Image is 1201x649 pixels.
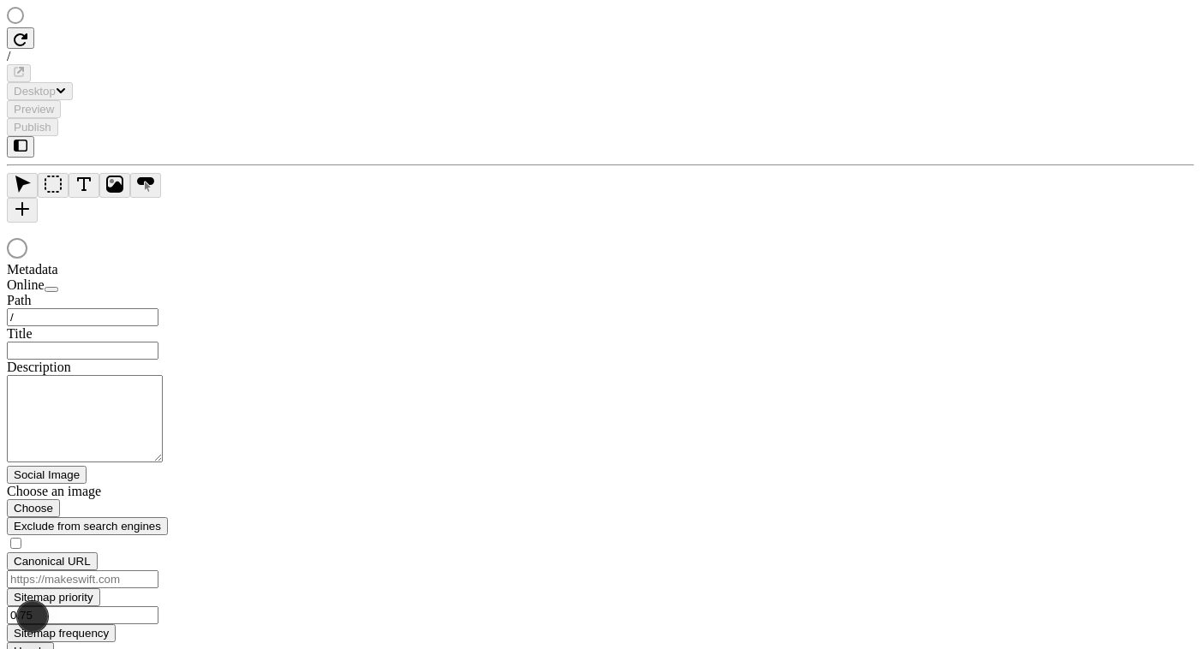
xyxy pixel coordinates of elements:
[7,49,1194,64] div: /
[69,173,99,198] button: Text
[14,502,53,515] span: Choose
[7,466,87,484] button: Social Image
[7,326,33,341] span: Title
[99,173,130,198] button: Image
[7,552,98,570] button: Canonical URL
[130,173,161,198] button: Button
[14,520,161,533] span: Exclude from search engines
[7,624,116,642] button: Sitemap frequency
[14,121,51,134] span: Publish
[7,277,45,292] span: Online
[14,85,56,98] span: Desktop
[7,570,158,588] input: https://makeswift.com
[7,588,100,606] button: Sitemap priority
[14,103,54,116] span: Preview
[38,173,69,198] button: Box
[7,360,71,374] span: Description
[14,627,109,640] span: Sitemap frequency
[7,499,60,517] button: Choose
[14,591,93,604] span: Sitemap priority
[7,262,212,277] div: Metadata
[7,517,168,535] button: Exclude from search engines
[7,100,61,118] button: Preview
[14,468,80,481] span: Social Image
[14,555,91,568] span: Canonical URL
[7,484,212,499] div: Choose an image
[7,118,58,136] button: Publish
[7,293,31,307] span: Path
[7,82,73,100] button: Desktop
